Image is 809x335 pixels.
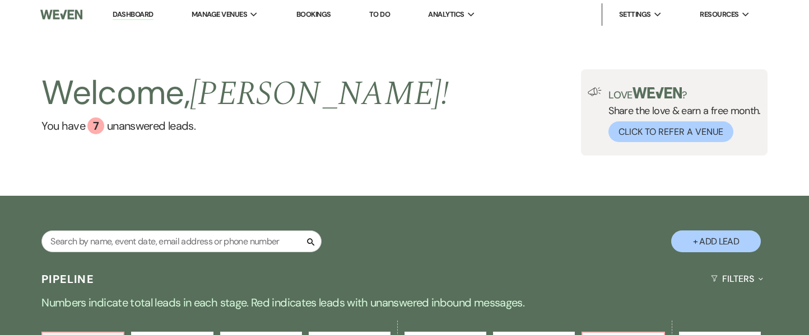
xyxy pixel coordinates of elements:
div: 7 [87,117,104,134]
a: Bookings [296,10,331,19]
span: Resources [700,9,738,20]
h2: Welcome, [41,69,449,117]
img: weven-logo-green.svg [633,87,682,98]
div: Share the love & earn a free month. [602,87,761,142]
span: Analytics [428,9,464,20]
p: Numbers indicate total leads in each stage. Red indicates leads with unanswered inbound messages. [1,294,808,312]
img: Weven Logo [40,3,82,26]
button: Filters [706,264,768,294]
p: Love ? [608,87,761,100]
a: You have 7 unanswered leads. [41,117,449,134]
span: [PERSON_NAME] ! [190,68,449,120]
a: To Do [369,10,390,19]
input: Search by name, event date, email address or phone number [41,230,322,252]
a: Dashboard [113,10,153,20]
button: + Add Lead [671,230,761,252]
h3: Pipeline [41,271,94,287]
img: loud-speaker-illustration.svg [588,87,602,96]
span: Manage Venues [192,9,247,20]
span: Settings [619,9,651,20]
button: Click to Refer a Venue [608,121,733,142]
